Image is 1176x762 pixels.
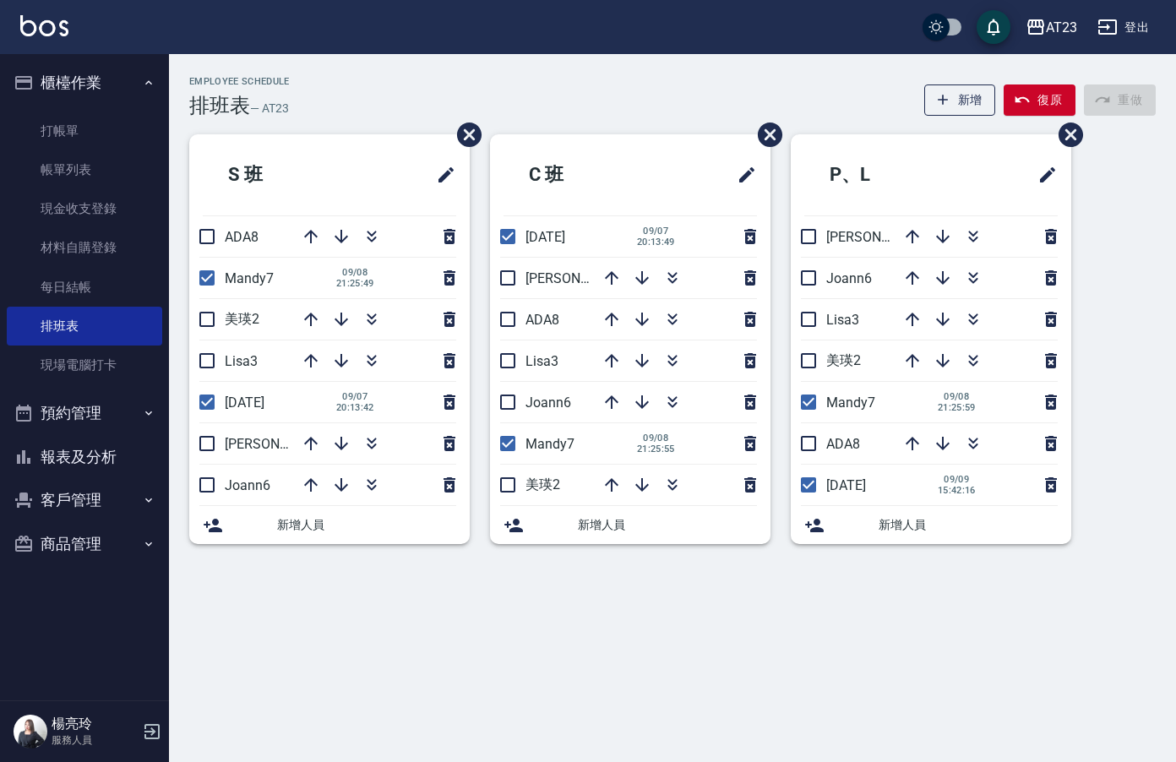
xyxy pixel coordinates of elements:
h2: P、L [804,144,961,205]
button: AT23 [1019,10,1084,45]
span: 09/08 [938,391,976,402]
span: 刪除班表 [444,110,484,160]
button: 報表及分析 [7,435,162,479]
h5: 楊亮玲 [52,716,138,732]
p: 服務人員 [52,732,138,748]
span: 09/08 [637,433,675,444]
span: 美瑛2 [826,352,861,368]
span: [PERSON_NAME]19 [826,229,943,245]
span: 修改班表的標題 [426,155,456,195]
a: 每日結帳 [7,268,162,307]
h2: C 班 [504,144,657,205]
span: [PERSON_NAME]19 [525,270,642,286]
a: 現場電腦打卡 [7,346,162,384]
span: 刪除班表 [1046,110,1086,160]
span: 刪除班表 [745,110,785,160]
div: AT23 [1046,17,1077,38]
span: [DATE] [826,477,866,493]
img: Person [14,715,47,748]
span: 修改班表的標題 [727,155,757,195]
button: 客戶管理 [7,478,162,522]
div: 新增人員 [490,506,770,544]
span: Mandy7 [525,436,574,452]
span: [DATE] [525,229,565,245]
span: Lisa3 [225,353,258,369]
h2: S 班 [203,144,357,205]
button: 商品管理 [7,522,162,566]
div: 新增人員 [189,506,470,544]
img: Logo [20,15,68,36]
span: 新增人員 [277,516,456,534]
button: 復原 [1004,84,1075,116]
a: 帳單列表 [7,150,162,189]
span: Lisa3 [525,353,558,369]
a: 排班表 [7,307,162,346]
span: ADA8 [826,436,860,452]
h6: — AT23 [250,100,289,117]
span: 新增人員 [879,516,1058,534]
button: 櫃檯作業 [7,61,162,105]
span: 美瑛2 [225,311,259,327]
span: 09/09 [938,474,976,485]
span: Joann6 [525,395,571,411]
span: 09/07 [336,391,374,402]
button: 新增 [924,84,996,116]
span: 21:25:49 [336,278,374,289]
span: Joann6 [225,477,270,493]
span: ADA8 [225,229,259,245]
span: 15:42:16 [938,485,976,496]
button: 預約管理 [7,391,162,435]
span: 新增人員 [578,516,757,534]
button: 登出 [1091,12,1156,43]
a: 現金收支登錄 [7,189,162,228]
span: 20:13:42 [336,402,374,413]
span: ADA8 [525,312,559,328]
span: Joann6 [826,270,872,286]
span: 21:25:59 [938,402,976,413]
h3: 排班表 [189,94,250,117]
span: [DATE] [225,395,264,411]
span: 20:13:49 [637,237,675,248]
span: 21:25:55 [637,444,675,454]
h2: Employee Schedule [189,76,290,87]
div: 新增人員 [791,506,1071,544]
button: save [977,10,1010,44]
span: [PERSON_NAME]19 [225,436,341,452]
span: 09/07 [637,226,675,237]
span: Mandy7 [225,270,274,286]
span: Lisa3 [826,312,859,328]
span: 09/08 [336,267,374,278]
a: 打帳單 [7,112,162,150]
span: Mandy7 [826,395,875,411]
span: 美瑛2 [525,476,560,493]
a: 材料自購登錄 [7,228,162,267]
span: 修改班表的標題 [1027,155,1058,195]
